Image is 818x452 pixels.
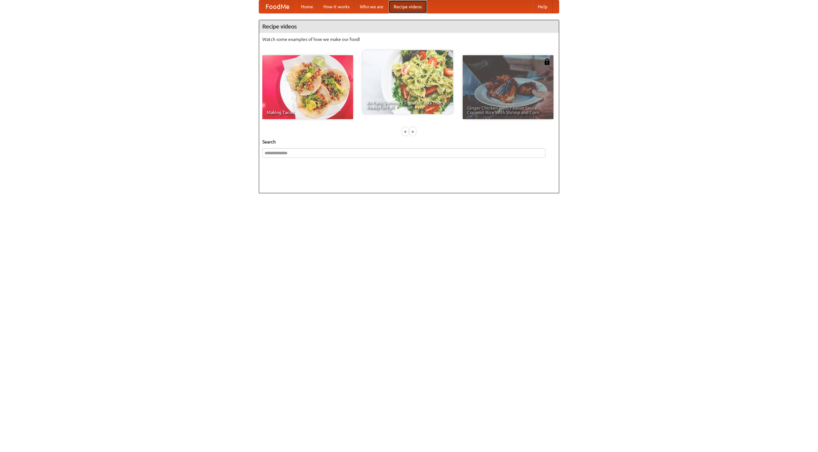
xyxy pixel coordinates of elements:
h4: Recipe videos [259,20,559,33]
span: Making Tacos [267,110,349,115]
h5: Search [262,139,556,145]
a: How it works [318,0,355,13]
a: An Easy, Summery Tomato Pasta That's Ready for Fall [362,50,453,114]
a: Who we are [355,0,389,13]
a: Recipe videos [389,0,427,13]
a: Help [533,0,552,13]
a: Making Tacos [262,55,353,119]
span: An Easy, Summery Tomato Pasta That's Ready for Fall [367,101,449,110]
div: « [402,127,408,135]
div: » [410,127,416,135]
img: 483408.png [544,58,550,65]
a: FoodMe [259,0,296,13]
a: Home [296,0,318,13]
p: Watch some examples of how we make our food! [262,36,556,42]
